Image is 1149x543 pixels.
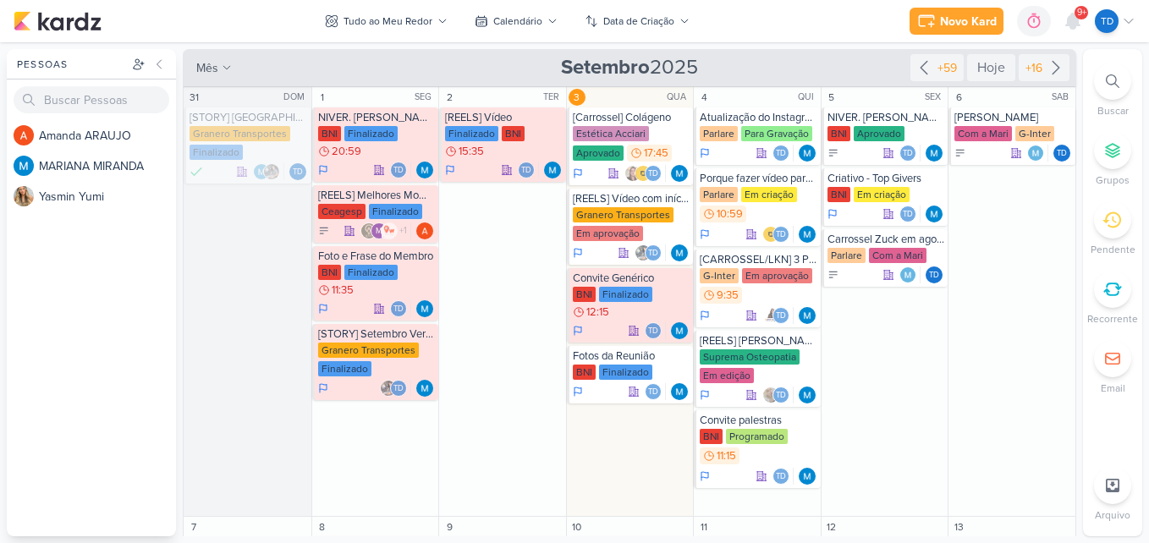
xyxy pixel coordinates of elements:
[776,231,786,239] p: Td
[1087,311,1138,326] p: Recorrente
[762,226,779,243] img: IDBOX - Agência de Design
[645,322,662,339] div: Thais de carvalho
[671,383,688,400] img: MARIANA MIRANDA
[776,312,786,321] p: Td
[700,268,739,283] div: G-Inter
[827,147,839,159] div: A Fazer
[1027,145,1048,162] div: Colaboradores: MARIANA MIRANDA
[799,468,816,485] div: Responsável: MARIANA MIRANDA
[543,90,564,104] div: TER
[762,387,794,403] div: Colaboradores: Sarah Violante, Thais de carvalho
[393,305,404,314] p: Td
[573,207,673,222] div: Granero Transportes
[827,233,945,246] div: Carrossel Zuck em agosto
[929,271,939,280] p: Td
[381,222,398,239] img: ow se liga
[185,518,202,535] div: 7
[380,380,397,397] img: Everton Granero
[903,150,913,158] p: Td
[318,126,341,141] div: BNI
[950,518,967,535] div: 13
[926,266,943,283] div: Thais de carvalho
[899,206,921,222] div: Colaboradores: Thais de carvalho
[671,244,688,261] img: MARIANA MIRANDA
[318,204,366,219] div: Ceagesp
[1077,6,1086,19] span: 9+
[1097,103,1129,118] p: Buscar
[573,365,596,380] div: BNI
[1101,14,1113,29] p: Td
[573,111,690,124] div: [Carrossel] Colágeno
[599,287,652,302] div: Finalizado
[415,90,437,104] div: SEG
[776,473,786,481] p: Td
[926,145,943,162] div: Responsável: MARIANA MIRANDA
[869,248,926,263] div: Com a Mari
[799,307,816,324] img: MARIANA MIRANDA
[502,126,525,141] div: BNI
[772,145,789,162] div: Thais de carvalho
[1096,173,1130,188] p: Grupos
[648,250,658,258] p: Td
[398,224,407,238] span: +1
[390,380,407,397] div: Thais de carvalho
[899,145,921,162] div: Colaboradores: Thais de carvalho
[371,222,388,239] div: mlegnaioli@gmail.com
[700,146,710,160] div: Em Andamento
[700,253,817,266] div: [CARROSSEL/LKN] 3 Passos - Mobilidade
[925,90,946,104] div: SEX
[1057,150,1067,158] p: Td
[14,186,34,206] img: Yasmin Yumi
[671,165,688,182] img: MARIANA MIRANDA
[635,244,666,261] div: Colaboradores: Everton Granero, Thais de carvalho
[573,145,624,161] div: Aprovado
[344,126,398,141] div: Finalizado
[762,307,794,324] div: Colaboradores: Amannda Primo, Thais de carvalho
[1095,9,1119,33] div: Thais de carvalho
[772,226,789,243] div: Thais de carvalho
[645,383,666,400] div: Colaboradores: Thais de carvalho
[289,163,306,180] div: Thais de carvalho
[762,307,779,324] img: Amannda Primo
[314,518,331,535] div: 8
[700,126,738,141] div: Parlare
[799,226,816,243] div: Responsável: MARIANA MIRANDA
[314,89,331,106] div: 1
[390,300,407,317] div: Thais de carvalho
[700,187,738,202] div: Parlare
[926,206,943,222] div: Responsável: MARIANA MIRANDA
[573,192,690,206] div: [REELS] Vídeo com início viral
[573,226,643,241] div: Em aprovação
[899,266,921,283] div: Colaboradores: MARIANA MIRANDA
[1091,242,1135,257] p: Pendente
[416,162,433,178] div: Responsável: MARIANA MIRANDA
[332,145,361,157] span: 20:59
[926,145,943,162] img: MARIANA MIRANDA
[700,111,817,124] div: Atualização do Instagram
[799,387,816,403] div: Responsável: MARIANA MIRANDA
[544,162,561,178] img: MARIANA MIRANDA
[798,90,819,104] div: QUI
[416,300,433,317] img: MARIANA MIRANDA
[561,54,698,81] span: 2025
[827,207,838,221] div: Em Andamento
[14,57,129,72] div: Pessoas
[196,59,218,77] span: mês
[318,302,328,315] div: Em Andamento
[899,145,916,162] div: Thais de carvalho
[318,327,436,341] div: [STORY] Setembro Vermelho
[823,89,840,106] div: 5
[459,145,484,157] span: 15:35
[671,165,688,182] div: Responsável: MARIANA MIRANDA
[441,518,458,535] div: 9
[416,300,433,317] div: Responsável: MARIANA MIRANDA
[776,392,786,400] p: Td
[644,147,668,159] span: 17:45
[190,126,290,141] div: Granero Transportes
[185,89,202,106] div: 31
[742,268,812,283] div: Em aprovação
[827,248,866,263] div: Parlare
[318,361,371,376] div: Finalizado
[518,162,535,178] div: Thais de carvalho
[772,468,789,485] div: Thais de carvalho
